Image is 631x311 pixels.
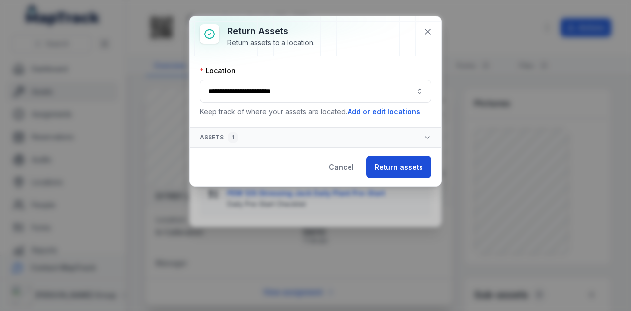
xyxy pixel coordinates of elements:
[228,132,238,143] div: 1
[190,128,441,147] button: Assets1
[347,106,421,117] button: Add or edit locations
[366,156,431,178] button: Return assets
[200,106,431,117] p: Keep track of where your assets are located.
[227,38,315,48] div: Return assets to a location.
[320,156,362,178] button: Cancel
[200,132,238,143] span: Assets
[200,66,236,76] label: Location
[227,24,315,38] h3: Return assets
